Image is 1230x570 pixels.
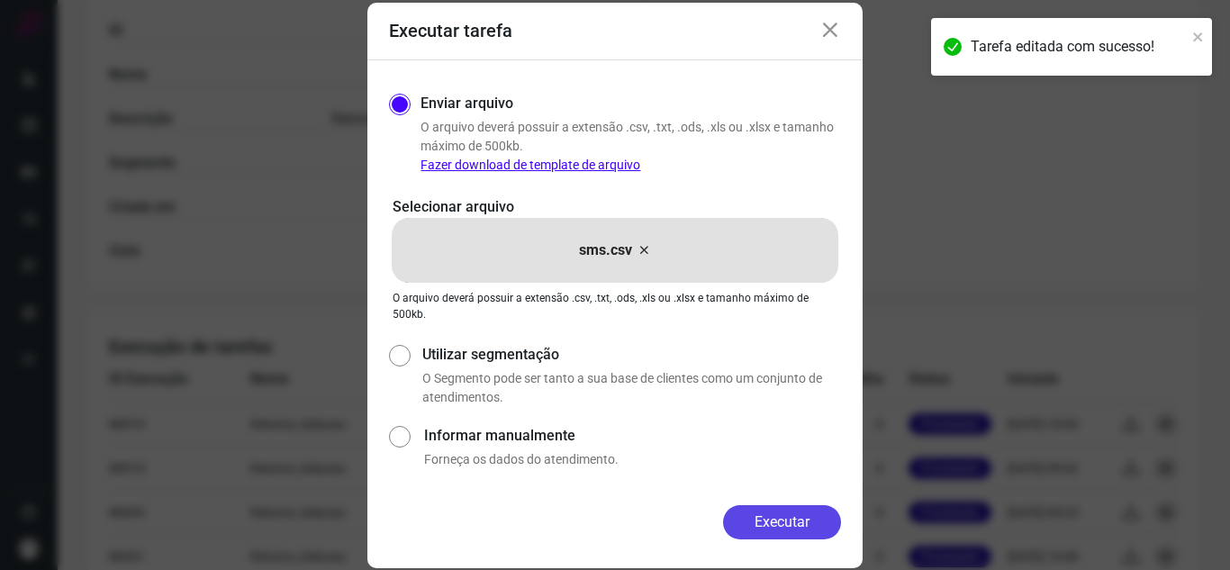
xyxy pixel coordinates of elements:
[421,158,640,172] a: Fazer download de template de arquivo
[723,505,841,539] button: Executar
[971,36,1187,58] div: Tarefa editada com sucesso!
[422,344,841,366] label: Utilizar segmentação
[579,240,632,261] p: sms.csv
[424,425,841,447] label: Informar manualmente
[393,196,837,218] p: Selecionar arquivo
[421,118,841,175] p: O arquivo deverá possuir a extensão .csv, .txt, .ods, .xls ou .xlsx e tamanho máximo de 500kb.
[424,450,841,469] p: Forneça os dados do atendimento.
[422,369,841,407] p: O Segmento pode ser tanto a sua base de clientes como um conjunto de atendimentos.
[389,20,512,41] h3: Executar tarefa
[393,290,837,322] p: O arquivo deverá possuir a extensão .csv, .txt, .ods, .xls ou .xlsx e tamanho máximo de 500kb.
[1192,25,1205,47] button: close
[421,93,513,114] label: Enviar arquivo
